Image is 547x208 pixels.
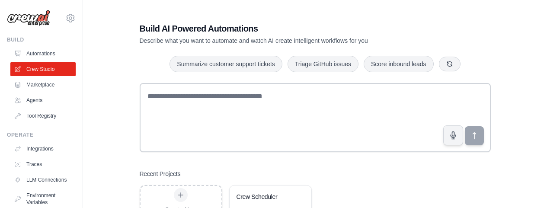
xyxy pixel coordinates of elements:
[237,192,296,201] div: Crew Scheduler
[364,56,434,72] button: Score inbound leads
[288,56,358,72] button: Triage GitHub issues
[10,109,76,123] a: Tool Registry
[7,131,76,138] div: Operate
[170,56,282,72] button: Summarize customer support tickets
[10,93,76,107] a: Agents
[443,125,463,145] button: Click to speak your automation idea
[439,57,461,71] button: Get new suggestions
[7,36,76,43] div: Build
[10,157,76,171] a: Traces
[10,142,76,156] a: Integrations
[140,22,430,35] h1: Build AI Powered Automations
[10,62,76,76] a: Crew Studio
[10,47,76,61] a: Automations
[10,78,76,92] a: Marketplace
[140,170,181,178] h3: Recent Projects
[10,173,76,187] a: LLM Connections
[140,36,430,45] p: Describe what you want to automate and watch AI create intelligent workflows for you
[7,10,50,26] img: Logo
